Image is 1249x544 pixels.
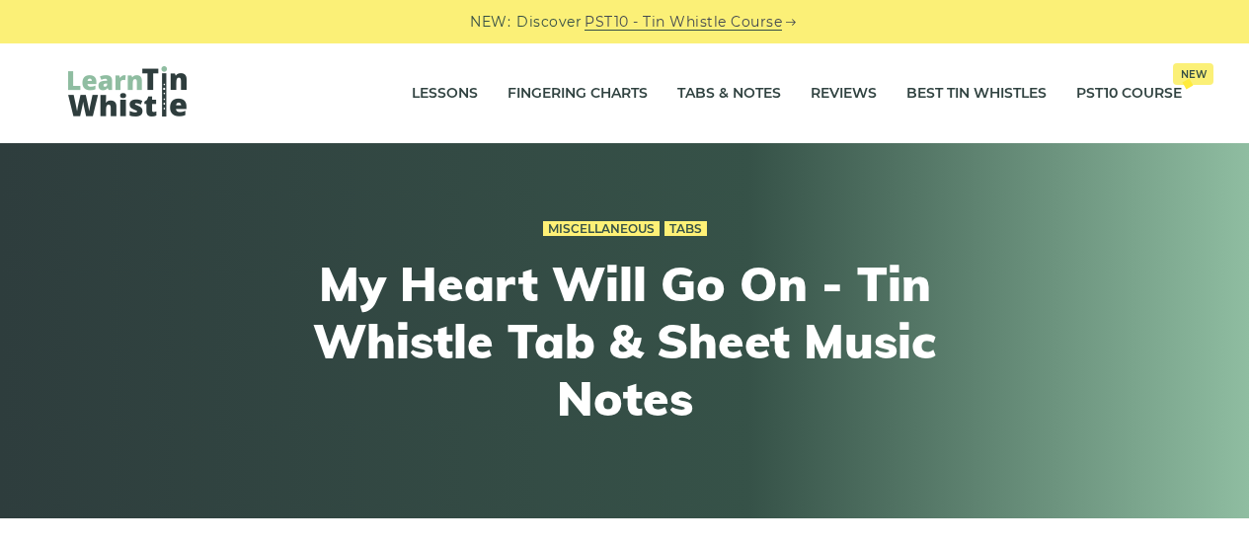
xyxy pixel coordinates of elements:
h1: My Heart Will Go On - Tin Whistle Tab & Sheet Music Notes [262,256,988,427]
img: LearnTinWhistle.com [68,66,187,117]
span: New [1173,63,1213,85]
a: Lessons [412,69,478,118]
a: Best Tin Whistles [906,69,1047,118]
a: Reviews [811,69,877,118]
a: Tabs [664,221,707,237]
a: Miscellaneous [543,221,660,237]
a: Fingering Charts [507,69,648,118]
a: Tabs & Notes [677,69,781,118]
a: PST10 CourseNew [1076,69,1182,118]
